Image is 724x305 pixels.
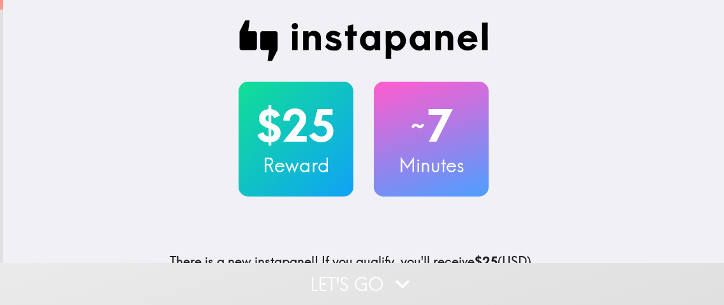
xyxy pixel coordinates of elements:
img: Instapanel [239,20,489,61]
h3: Reward [239,152,353,179]
p: If you qualify, you'll receive (USD) . You'll be able to choose your . [170,253,558,288]
span: There is a new instapanel! [170,253,318,269]
span: ~ [409,107,427,145]
h3: Minutes [374,152,489,179]
b: $25 [475,253,498,269]
h2: $25 [239,100,353,152]
h2: 7 [374,100,489,152]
